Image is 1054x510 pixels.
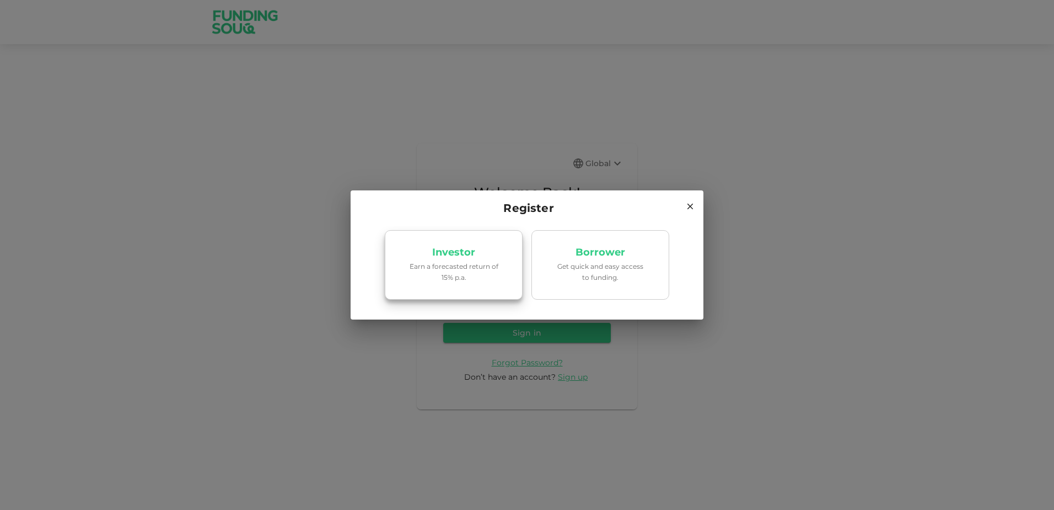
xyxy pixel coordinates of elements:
p: Investor [432,247,475,258]
p: Earn a forecasted return of 15% p.a. [407,261,501,282]
a: InvestorEarn a forecasted return of 15% p.a. [385,230,523,300]
p: Borrower [576,247,625,258]
span: Register [500,199,553,217]
a: BorrowerGet quick and easy access to funding. [531,230,669,300]
p: Get quick and easy access to funding. [553,261,647,282]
